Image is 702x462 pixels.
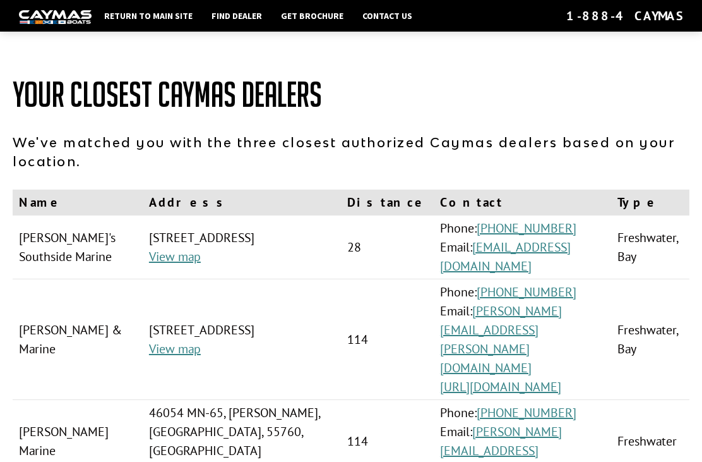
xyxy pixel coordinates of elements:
a: [URL][DOMAIN_NAME] [440,379,561,395]
a: Contact Us [356,8,419,24]
td: Phone: Email: [434,279,611,400]
th: Contact [434,190,611,216]
td: [PERSON_NAME] & Marine [13,279,143,400]
h1: Your Closest Caymas Dealers [13,76,689,114]
td: [PERSON_NAME]'s Southside Marine [13,216,143,279]
th: Address [143,190,341,216]
td: [STREET_ADDRESS] [143,279,341,400]
th: Type [611,190,689,216]
th: Distance [341,190,434,216]
th: Name [13,190,143,216]
a: [PHONE_NUMBER] [477,284,576,300]
a: [PERSON_NAME][EMAIL_ADDRESS][PERSON_NAME][DOMAIN_NAME] [440,303,562,376]
img: white-logo-c9c8dbefe5ff5ceceb0f0178aa75bf4bb51f6bca0971e226c86eb53dfe498488.png [19,10,92,23]
a: View map [149,248,201,265]
td: [STREET_ADDRESS] [143,216,341,279]
a: [PHONE_NUMBER] [477,220,576,236]
td: 28 [341,216,434,279]
a: Return to main site [98,8,199,24]
td: Phone: Email: [434,216,611,279]
td: Freshwater, Bay [611,279,689,400]
div: 1-888-4CAYMAS [566,8,683,24]
a: [PHONE_NUMBER] [477,404,576,421]
a: View map [149,341,201,357]
p: We've matched you with the three closest authorized Caymas dealers based on your location. [13,133,689,171]
a: [EMAIL_ADDRESS][DOMAIN_NAME] [440,239,571,274]
td: 114 [341,279,434,400]
a: Find Dealer [205,8,268,24]
td: Freshwater, Bay [611,216,689,279]
a: Get Brochure [275,8,350,24]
